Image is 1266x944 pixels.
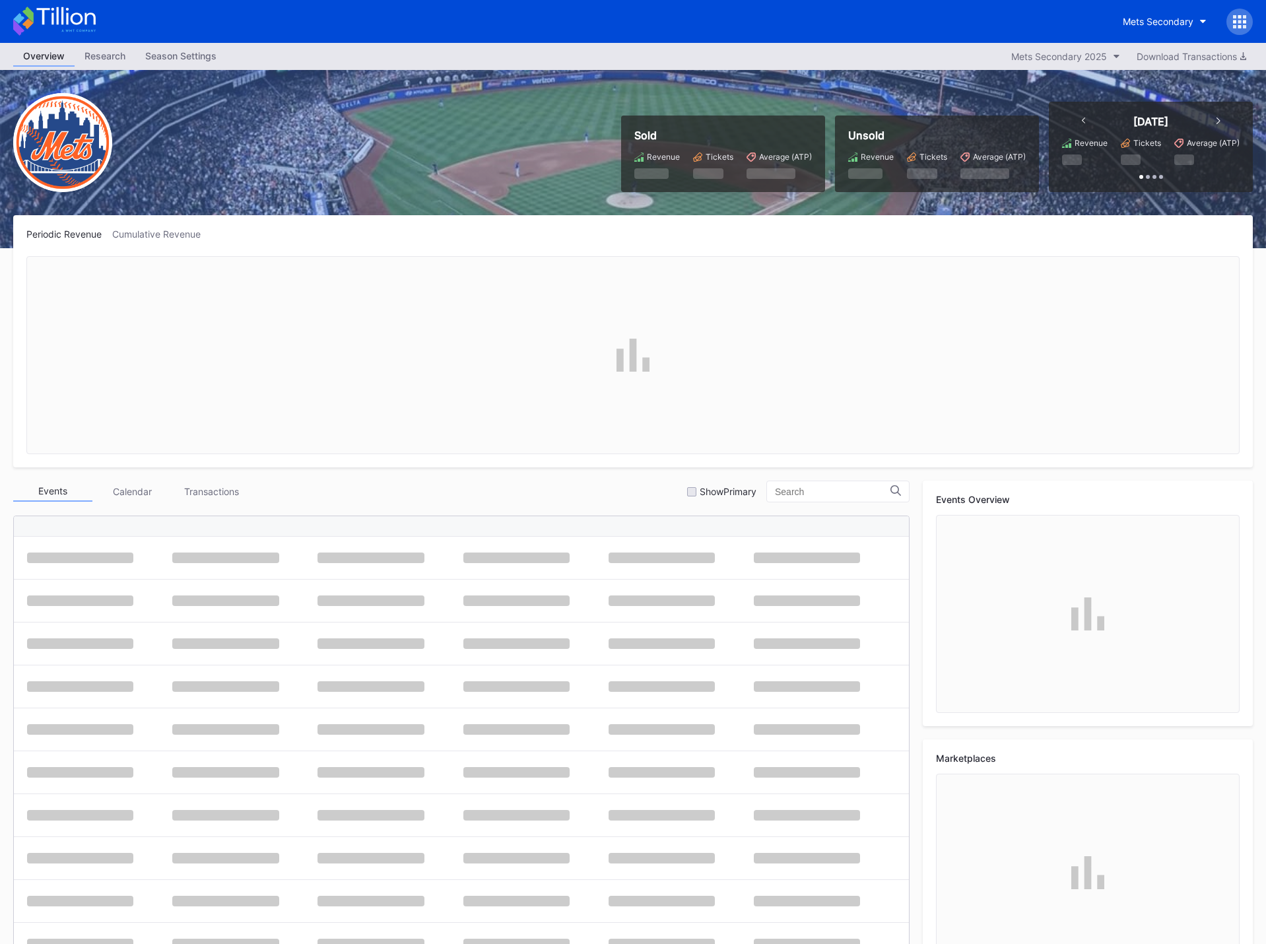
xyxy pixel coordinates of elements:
[919,152,947,162] div: Tickets
[26,228,112,240] div: Periodic Revenue
[759,152,812,162] div: Average (ATP)
[1133,138,1161,148] div: Tickets
[1075,138,1108,148] div: Revenue
[135,46,226,67] a: Season Settings
[13,93,112,192] img: New-York-Mets-Transparent.png
[112,228,211,240] div: Cumulative Revenue
[700,486,756,497] div: Show Primary
[861,152,894,162] div: Revenue
[1011,51,1107,62] div: Mets Secondary 2025
[1187,138,1240,148] div: Average (ATP)
[1113,9,1216,34] button: Mets Secondary
[936,753,1240,764] div: Marketplaces
[13,46,75,67] a: Overview
[1133,115,1168,128] div: [DATE]
[92,481,172,502] div: Calendar
[75,46,135,67] a: Research
[1005,48,1127,65] button: Mets Secondary 2025
[135,46,226,65] div: Season Settings
[1137,51,1246,62] div: Download Transactions
[1123,16,1193,27] div: Mets Secondary
[647,152,680,162] div: Revenue
[172,481,251,502] div: Transactions
[936,494,1240,505] div: Events Overview
[13,481,92,502] div: Events
[848,129,1026,142] div: Unsold
[634,129,812,142] div: Sold
[775,487,890,497] input: Search
[706,152,733,162] div: Tickets
[75,46,135,65] div: Research
[973,152,1026,162] div: Average (ATP)
[1130,48,1253,65] button: Download Transactions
